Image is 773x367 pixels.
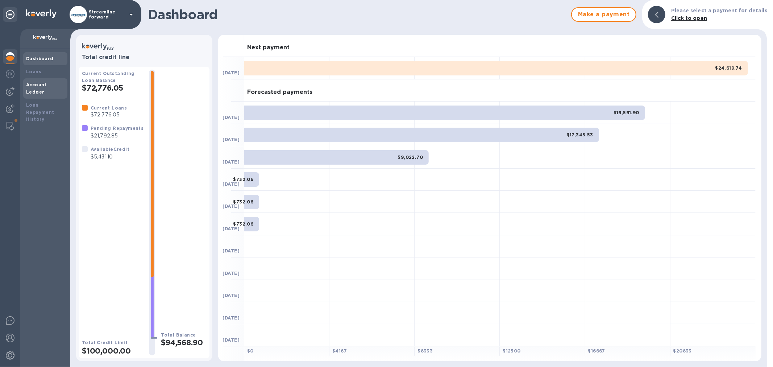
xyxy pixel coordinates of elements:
button: Make a payment [571,7,636,22]
b: $732.06 [233,221,254,227]
b: Total Balance [161,332,196,338]
b: $ 16667 [588,348,605,354]
b: Please select a payment for details [671,8,767,13]
b: Account Ledger [26,82,47,95]
b: $732.06 [233,177,254,182]
b: [DATE] [223,248,240,253]
b: [DATE] [223,203,240,209]
b: [DATE] [223,337,240,343]
b: [DATE] [223,70,240,75]
b: Current Loans [91,105,127,111]
p: $72,776.05 [91,111,127,119]
b: $ 8333 [417,348,433,354]
b: $ 12500 [503,348,520,354]
div: Unpin categories [3,7,17,22]
b: [DATE] [223,271,240,276]
p: $21,792.85 [91,132,144,140]
b: $24,619.74 [715,65,742,71]
h2: $72,776.05 [82,83,144,92]
h2: $94,568.90 [161,338,207,347]
b: Pending Repayments [91,125,144,131]
b: $19,591.90 [614,110,639,115]
b: $17,345.53 [567,132,593,137]
h3: Total credit line [82,54,207,61]
b: $ 4167 [332,348,347,354]
b: Dashboard [26,56,54,61]
b: [DATE] [223,181,240,187]
img: Logo [26,9,57,18]
b: Current Outstanding Loan Balance [82,71,135,83]
b: [DATE] [223,159,240,165]
b: Total Credit Limit [82,340,128,345]
h3: Forecasted payments [247,89,312,96]
b: Loan Repayment History [26,102,54,122]
b: [DATE] [223,115,240,120]
p: $5,431.10 [91,153,129,161]
b: [DATE] [223,137,240,142]
b: $732.06 [233,199,254,205]
b: [DATE] [223,226,240,231]
b: [DATE] [223,293,240,298]
b: Available Credit [91,147,129,152]
b: $ 20833 [673,348,692,354]
img: Foreign exchange [6,70,14,78]
span: Make a payment [578,10,630,19]
p: Streamline forward [89,9,125,20]
b: $9,022.70 [398,154,423,160]
h3: Next payment [247,44,290,51]
b: [DATE] [223,315,240,321]
h2: $100,000.00 [82,346,144,355]
b: Click to open [671,15,707,21]
b: Loans [26,69,41,74]
b: $ 0 [247,348,254,354]
h1: Dashboard [148,7,568,22]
